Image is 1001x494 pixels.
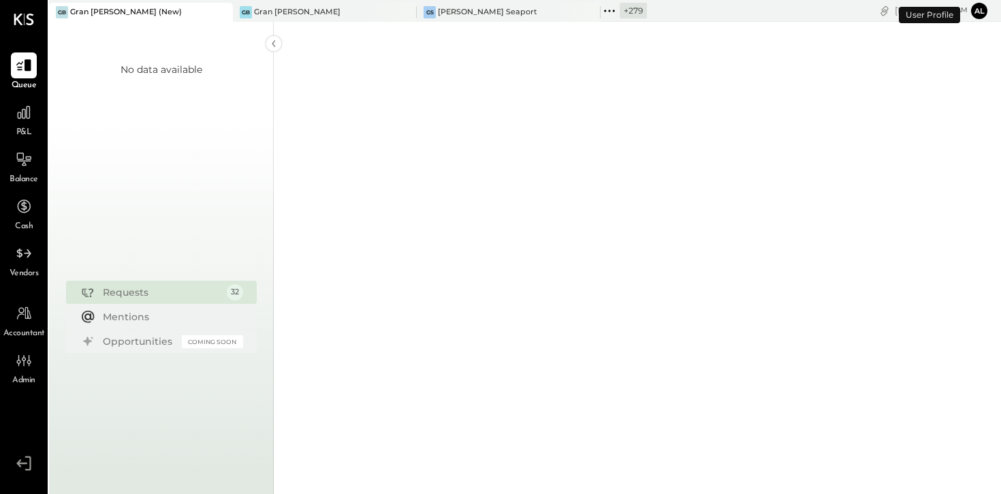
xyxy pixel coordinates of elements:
div: GB [240,6,252,18]
div: User Profile [899,7,960,23]
span: 9 : 03 [927,4,954,17]
div: GB [56,6,68,18]
div: [PERSON_NAME] Seaport [438,7,537,18]
a: Admin [1,348,47,387]
div: [DATE] [895,4,968,17]
span: Accountant [3,328,45,340]
span: P&L [16,127,32,139]
div: Mentions [103,310,236,324]
div: + 279 [620,3,647,18]
span: Queue [12,80,37,92]
div: copy link [878,3,891,18]
div: 32 [227,284,243,300]
span: am [956,5,968,15]
a: Vendors [1,241,47,280]
a: Queue [1,52,47,92]
div: GS [424,6,436,18]
div: No data available [121,63,202,76]
div: Coming Soon [182,335,243,348]
div: Requests [103,285,220,299]
div: Gran [PERSON_NAME] [254,7,340,18]
a: Accountant [1,300,47,340]
span: Vendors [10,268,39,280]
a: P&L [1,99,47,139]
span: Cash [15,221,33,233]
span: Admin [12,375,35,387]
span: Balance [10,174,38,186]
div: Opportunities [103,335,175,348]
a: Balance [1,146,47,186]
a: Cash [1,194,47,233]
button: Al [971,3,987,19]
div: Gran [PERSON_NAME] (New) [70,7,182,18]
